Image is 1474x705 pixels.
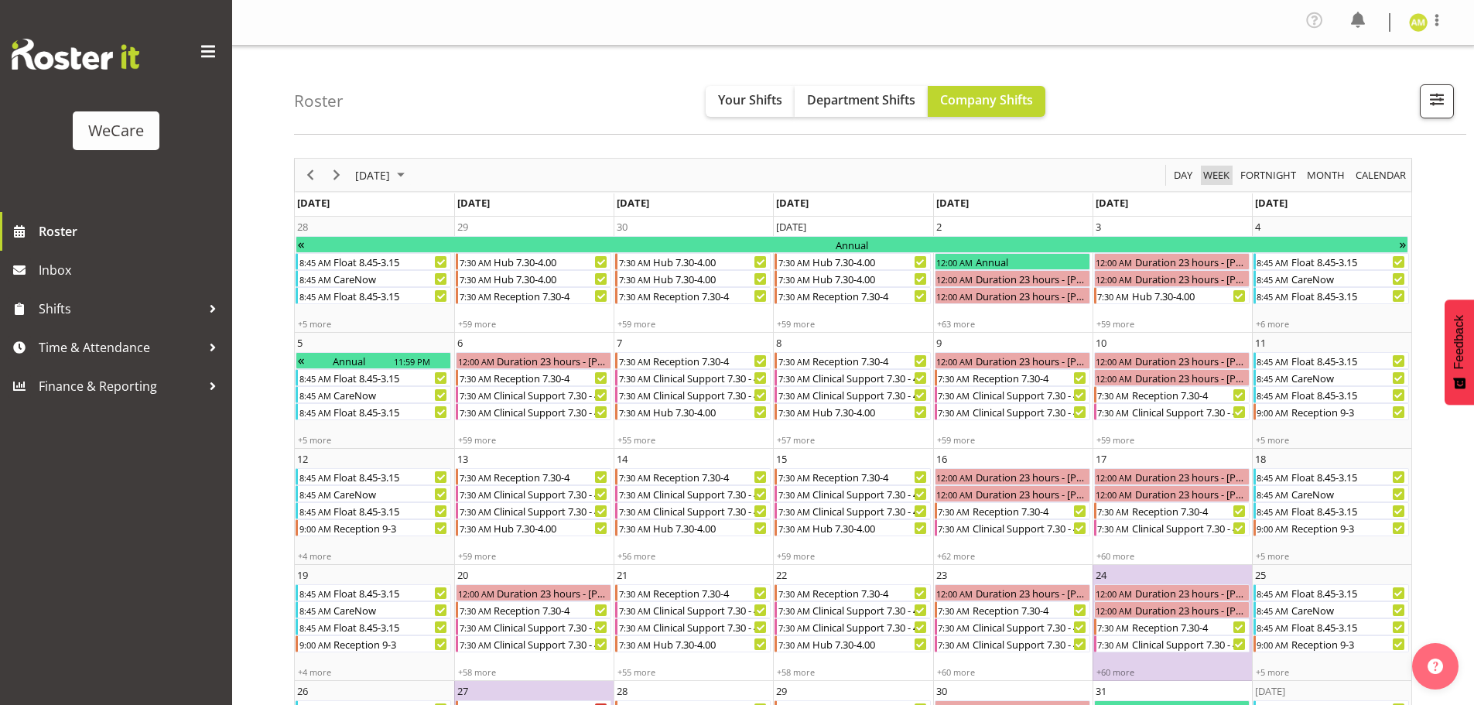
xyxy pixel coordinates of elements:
div: 7:30 AM [777,271,811,286]
div: Hub 7.30-4.00 Begin From Friday, October 3, 2025 at 7:30:00 AM GMT+13:00 Ends At Friday, October ... [1094,287,1250,304]
td: Saturday, October 11, 2025 [1252,333,1411,449]
div: Clinical Support 7.30 - 4 [492,387,610,402]
div: CareNow [332,387,450,402]
div: Hub 7.30-4.00 Begin From Monday, September 29, 2025 at 7:30:00 AM GMT+13:00 Ends At Monday, Septe... [456,253,611,270]
div: 7:30 AM [617,520,652,536]
div: 8:45 AM [298,486,332,501]
div: CareNow Begin From Saturday, October 11, 2025 at 8:45:00 AM GMT+13:00 Ends At Saturday, October 1... [1253,369,1409,386]
div: Reception 7.30-4 [652,469,770,484]
div: Reception 7.30-4 [652,353,770,368]
div: Duration 23 hours - Kishendri Moodley Begin From Thursday, October 16, 2025 at 12:00:00 AM GMT+13... [935,468,1090,485]
div: 7:30 AM [777,486,811,501]
div: Reception 7.30-4 [492,469,610,484]
div: Float 8.45-3.15 [332,288,450,303]
div: Hub 7.30-4.00 [652,271,770,286]
div: +55 more [614,434,772,446]
button: Department Shifts [795,86,928,117]
div: Float 8.45-3.15 Begin From Sunday, October 12, 2025 at 8:45:00 AM GMT+13:00 Ends At Sunday, Octob... [296,502,451,519]
div: Hub 7.30-4.00 [652,404,770,419]
img: antonia-mao10998.jpg [1409,13,1428,32]
div: CareNow Begin From Sunday, October 5, 2025 at 8:45:00 AM GMT+13:00 Ends At Sunday, October 5, 202... [296,386,451,403]
div: 7:30 AM [458,520,492,536]
div: Hub 7.30-4.00 [811,520,929,536]
div: 7:30 AM [777,503,811,518]
div: Annual Begin From Thursday, October 2, 2025 at 12:00:00 AM GMT+13:00 Ends At Thursday, October 2,... [935,253,1090,270]
div: Reception 9-3 Begin From Sunday, October 12, 2025 at 9:00:00 AM GMT+13:00 Ends At Sunday, October... [296,519,451,536]
td: Saturday, October 4, 2025 [1252,217,1411,333]
span: Your Shifts [718,91,782,108]
div: Clinical Support 7.30 - 4 Begin From Thursday, October 9, 2025 at 7:30:00 AM GMT+13:00 Ends At Th... [935,386,1090,403]
div: Float 8.45-3.15 [1290,503,1408,518]
div: 7:30 AM [458,503,492,518]
span: Week [1202,166,1231,185]
div: +59 more [455,318,613,330]
div: Hub 7.30-4.00 [811,254,929,269]
div: Hub 7.30-4.00 [492,254,610,269]
div: Float 8.45-3.15 Begin From Sunday, September 28, 2025 at 8:45:00 AM GMT+13:00 Ends At Sunday, Sep... [296,287,451,304]
div: Clinical Support 7.30 - 4 [971,404,1089,419]
div: CareNow [1290,370,1408,385]
div: +59 more [774,318,932,330]
div: Hub 7.30-4.00 Begin From Wednesday, October 8, 2025 at 7:30:00 AM GMT+13:00 Ends At Wednesday, Oc... [775,403,930,420]
td: Monday, October 6, 2025 [454,333,614,449]
div: 8:45 AM [1256,353,1290,368]
div: 7:30 AM [458,254,492,269]
div: 7:30 AM [937,370,971,385]
div: 7:30 AM [777,288,811,303]
span: Inbox [39,258,224,282]
div: Float 8.45-3.15 [1290,288,1408,303]
button: Company Shifts [928,86,1045,117]
div: Clinical Support 7.30 - 4 Begin From Tuesday, October 14, 2025 at 7:30:00 AM GMT+13:00 Ends At Tu... [615,502,771,519]
div: Hub 7.30-4.00 Begin From Wednesday, October 1, 2025 at 7:30:00 AM GMT+13:00 Ends At Wednesday, Oc... [775,270,930,287]
td: Thursday, October 9, 2025 [933,333,1093,449]
div: 12:00 AM [935,254,974,269]
div: 12:00 AM [1095,254,1134,269]
div: 8:45 AM [298,387,332,402]
span: Department Shifts [807,91,915,108]
div: +59 more [614,318,772,330]
div: 7:30 AM [777,387,811,402]
div: Clinical Support 7.30 - 4 [652,486,770,501]
div: +57 more [774,434,932,446]
div: Hub 7.30-4.00 Begin From Tuesday, October 7, 2025 at 7:30:00 AM GMT+13:00 Ends At Tuesday, Octobe... [615,403,771,420]
div: Hub 7.30-4.00 [652,254,770,269]
div: Reception 9-3 [332,520,450,536]
div: Duration 23 hours - [PERSON_NAME] [1134,486,1249,501]
div: 7:30 AM [458,370,492,385]
div: Duration 23 hours - [PERSON_NAME] [974,288,1089,303]
div: Duration 23 hours - Aleea Devenport Begin From Friday, October 3, 2025 at 12:00:00 AM GMT+13:00 E... [1094,270,1250,287]
div: 7:30 AM [777,520,811,536]
div: Reception 7.30-4 [811,288,929,303]
div: 7:30 AM [617,404,652,419]
div: Clinical Support 7.30 - 4 Begin From Tuesday, October 7, 2025 at 7:30:00 AM GMT+13:00 Ends At Tue... [615,369,771,386]
div: CareNow Begin From Saturday, October 4, 2025 at 8:45:00 AM GMT+13:00 Ends At Saturday, October 4,... [1253,270,1409,287]
div: 7:30 AM [937,404,971,419]
div: Reception 7.30-4 [811,469,929,484]
div: Clinical Support 7.30 - 4 Begin From Monday, October 13, 2025 at 7:30:00 AM GMT+13:00 Ends At Mon... [456,502,611,519]
div: 8:45 AM [1256,469,1290,484]
div: Reception 7.30-4 Begin From Tuesday, October 7, 2025 at 7:30:00 AM GMT+13:00 Ends At Tuesday, Oct... [615,352,771,369]
div: 12:00 AM [1095,486,1134,501]
div: Float 8.45-3.15 Begin From Saturday, October 11, 2025 at 8:45:00 AM GMT+13:00 Ends At Saturday, O... [1253,386,1409,403]
div: Clinical Support 7.30 - 4 [652,370,770,385]
button: Timeline Week [1201,166,1233,185]
div: Annual [306,237,1398,252]
div: Float 8.45-3.15 [1290,387,1408,402]
div: 7:30 AM [937,520,971,536]
div: 8:45 AM [298,370,332,385]
div: Duration 23 hours - [PERSON_NAME] [974,353,1089,368]
div: Float 8.45-3.15 Begin From Sunday, September 28, 2025 at 8:45:00 AM GMT+13:00 Ends At Sunday, Sep... [296,253,451,270]
td: Monday, September 29, 2025 [454,217,614,333]
div: Duration 23 hours - Tayah Giesbrecht Begin From Thursday, October 16, 2025 at 12:00:00 AM GMT+13:... [935,485,1090,502]
div: Annual [974,254,1089,269]
td: Sunday, October 12, 2025 [295,449,454,565]
div: Duration 23 hours - [PERSON_NAME] [974,469,1089,484]
div: Reception 7.30-4 [971,370,1089,385]
div: Reception 7.30-4 Begin From Monday, September 29, 2025 at 7:30:00 AM GMT+13:00 Ends At Monday, Se... [456,287,611,304]
div: Clinical Support 7.30 - 4 Begin From Monday, October 6, 2025 at 7:30:00 AM GMT+13:00 Ends At Mond... [456,403,611,420]
div: Duration 23 hours - Penny Clyne-Moffat Begin From Friday, October 10, 2025 at 12:00:00 AM GMT+13:... [1094,369,1250,386]
div: 8:45 AM [1256,387,1290,402]
div: 7:30 AM [1096,288,1130,303]
div: Clinical Support 7.30 - 4 Begin From Wednesday, October 8, 2025 at 7:30:00 AM GMT+13:00 Ends At W... [775,386,930,403]
div: 12:00 AM [1095,353,1134,368]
